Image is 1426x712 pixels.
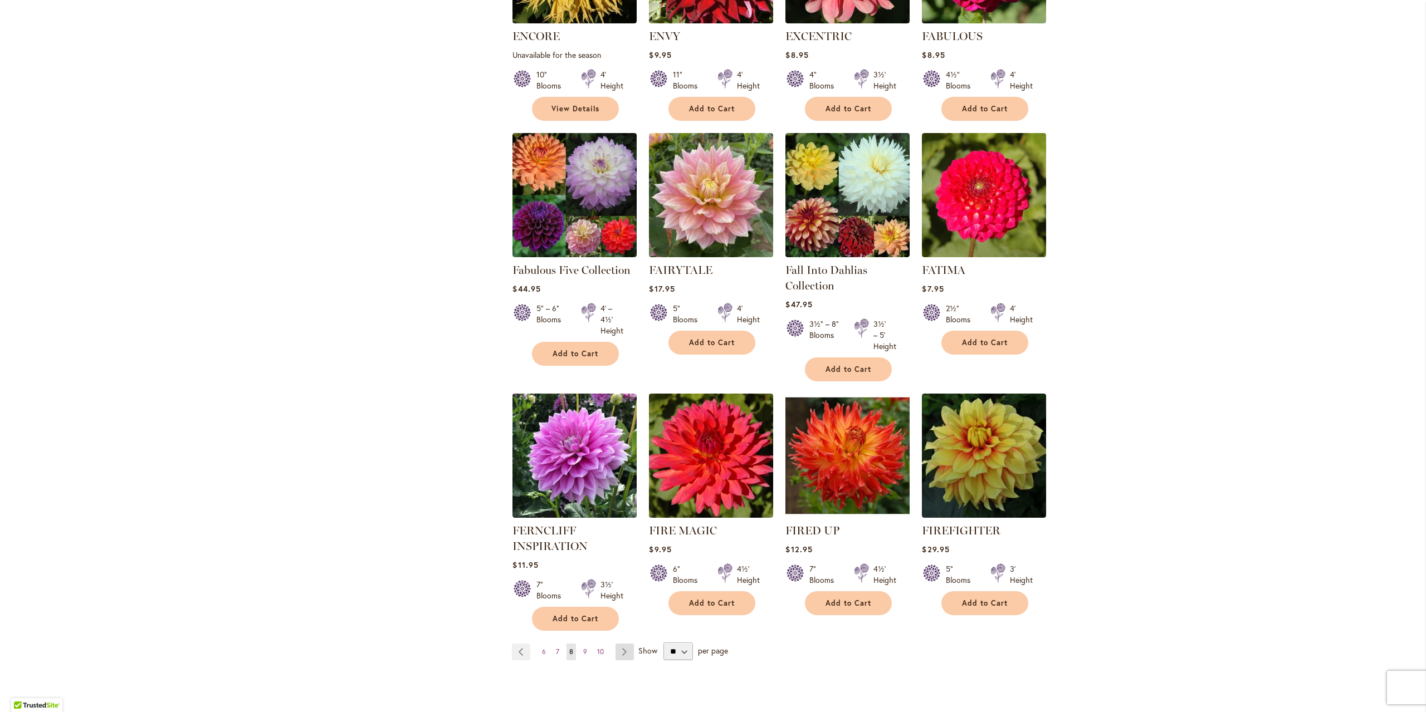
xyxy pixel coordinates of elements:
[946,69,977,91] div: 4½" Blooms
[542,647,546,656] span: 6
[673,563,704,586] div: 6" Blooms
[512,263,631,277] a: Fabulous Five Collection
[785,263,867,292] a: Fall Into Dahlias Collection
[553,644,562,660] a: 7
[638,645,657,656] span: Show
[649,524,717,537] a: FIRE MAGIC
[532,607,619,631] button: Add to Cart
[873,318,896,352] div: 3½' – 5' Height
[1010,69,1033,91] div: 4' Height
[698,645,728,656] span: per page
[922,509,1046,520] a: FIREFIGHTER
[922,249,1046,259] a: FATIMA
[1010,303,1033,325] div: 4' Height
[962,104,1008,114] span: Add to Cart
[649,249,773,259] a: Fairytale
[649,50,671,60] span: $9.95
[512,394,637,518] img: Ferncliff Inspiration
[785,299,812,310] span: $47.95
[649,15,773,26] a: Envy
[532,342,619,366] button: Add to Cart
[668,331,755,355] button: Add to Cart
[649,394,773,518] img: FIRE MAGIC
[512,50,637,60] p: Unavailable for the season
[922,524,1000,537] a: FIREFIGHTER
[689,338,735,347] span: Add to Cart
[737,303,760,325] div: 4' Height
[649,133,773,257] img: Fairytale
[580,644,590,660] a: 9
[805,591,892,615] button: Add to Cart
[737,563,760,586] div: 4½' Height
[649,509,773,520] a: FIRE MAGIC
[922,283,944,294] span: $7.95
[553,349,598,359] span: Add to Cart
[785,133,910,257] img: Fall Into Dahlias Collection
[785,524,839,537] a: FIRED UP
[922,50,945,60] span: $8.95
[539,644,549,660] a: 6
[785,394,910,518] img: FIRED UP
[785,509,910,520] a: FIRED UP
[809,318,841,352] div: 3½" – 8" Blooms
[536,303,568,336] div: 5" – 6" Blooms
[551,104,599,114] span: View Details
[805,357,892,381] button: Add to Cart
[583,647,587,656] span: 9
[922,133,1046,257] img: FATIMA
[532,97,619,121] a: View Details
[809,69,841,91] div: 4" Blooms
[689,598,735,608] span: Add to Cart
[512,283,540,294] span: $44.95
[512,249,637,259] a: Fabulous Five Collection
[805,97,892,121] button: Add to Cart
[873,563,896,586] div: 4½' Height
[600,303,623,336] div: 4' – 4½' Height
[553,614,598,623] span: Add to Cart
[922,394,1046,518] img: FIREFIGHTER
[649,283,675,294] span: $17.95
[922,15,1046,26] a: FABULOUS
[649,544,671,554] span: $9.95
[809,563,841,586] div: 7" Blooms
[689,104,735,114] span: Add to Cart
[668,591,755,615] button: Add to Cart
[922,263,965,277] a: FATIMA
[536,69,568,91] div: 10" Blooms
[941,331,1028,355] button: Add to Cart
[673,69,704,91] div: 11" Blooms
[8,672,40,704] iframe: Launch Accessibility Center
[668,97,755,121] button: Add to Cart
[512,509,637,520] a: Ferncliff Inspiration
[512,30,560,43] a: ENCORE
[649,263,712,277] a: FAIRYTALE
[737,69,760,91] div: 4' Height
[962,598,1008,608] span: Add to Cart
[512,133,637,257] img: Fabulous Five Collection
[600,69,623,91] div: 4' Height
[785,544,812,554] span: $12.95
[962,338,1008,347] span: Add to Cart
[785,15,910,26] a: EXCENTRIC
[536,579,568,601] div: 7" Blooms
[594,644,607,660] a: 10
[600,579,623,601] div: 3½' Height
[941,591,1028,615] button: Add to Cart
[597,647,604,656] span: 10
[785,30,852,43] a: EXCENTRIC
[922,30,983,43] a: FABULOUS
[922,544,949,554] span: $29.95
[512,524,588,553] a: FERNCLIFF INSPIRATION
[512,15,637,26] a: ENCORE
[673,303,704,325] div: 5" Blooms
[649,30,680,43] a: ENVY
[946,563,977,586] div: 5" Blooms
[826,104,871,114] span: Add to Cart
[556,647,559,656] span: 7
[826,365,871,374] span: Add to Cart
[946,303,977,325] div: 2½" Blooms
[512,559,538,570] span: $11.95
[569,647,573,656] span: 8
[785,50,808,60] span: $8.95
[785,249,910,259] a: Fall Into Dahlias Collection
